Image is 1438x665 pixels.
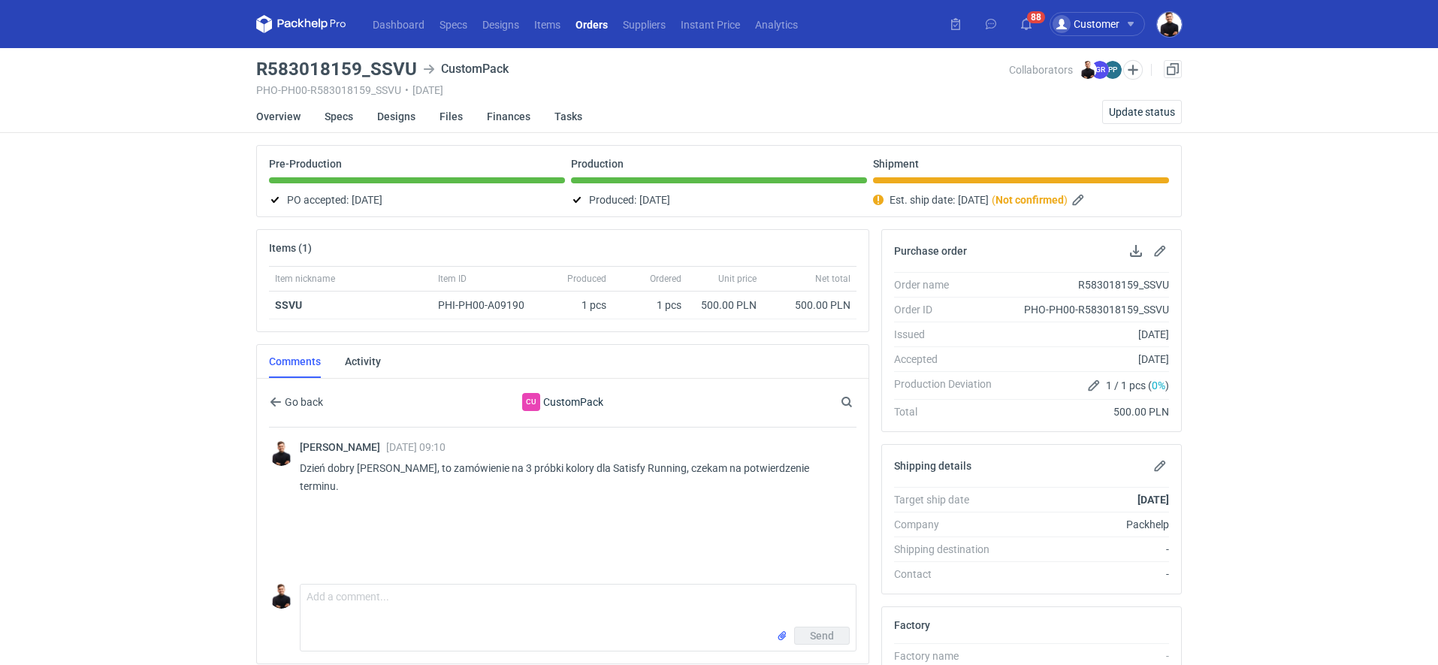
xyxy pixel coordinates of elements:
button: Download PO [1127,242,1145,260]
button: Customer [1050,12,1157,36]
div: Issued [894,327,1004,342]
span: 0% [1152,379,1165,391]
p: Production [571,158,624,170]
span: Net total [815,273,850,285]
span: Update status [1109,107,1175,117]
button: Go back [269,393,324,411]
a: SSVU [275,299,302,311]
span: Item nickname [275,273,335,285]
button: Send [794,627,850,645]
a: Instant Price [673,15,748,33]
div: Packhelp [1004,517,1169,532]
span: [DATE] [639,191,670,209]
div: Target ship date [894,492,1004,507]
div: - [1004,567,1169,582]
img: Tomasz Kubiak [269,441,294,466]
a: Activity [345,345,381,378]
span: 1 / 1 pcs ( ) [1106,378,1169,393]
h2: Items (1) [269,242,312,254]
div: Company [894,517,1004,532]
strong: [DATE] [1137,494,1169,506]
h2: Purchase order [894,245,967,257]
div: Order name [894,277,1004,292]
button: Edit estimated shipping date [1071,191,1089,209]
div: - [1004,542,1169,557]
a: Dashboard [365,15,432,33]
span: Ordered [650,273,681,285]
span: [DATE] [352,191,382,209]
em: ) [1064,194,1068,206]
span: Produced [567,273,606,285]
a: Designs [377,100,415,133]
a: Specs [325,100,353,133]
svg: Packhelp Pro [256,15,346,33]
span: Item ID [438,273,467,285]
a: Finances [487,100,530,133]
button: Edit shipping details [1151,457,1169,475]
p: Pre-Production [269,158,342,170]
div: Customer [1053,15,1119,33]
div: Produced: [571,191,867,209]
div: PHI-PH00-A09190 [438,298,539,313]
p: Dzień dobry [PERSON_NAME], to zamówienie na 3 próbki kolory dla Satisfy Running, czekam na potwie... [300,459,844,495]
span: [DATE] 09:10 [386,441,446,453]
div: PHO-PH00-R583018159_SSVU [DATE] [256,84,1009,96]
em: ( [992,194,995,206]
div: Contact [894,567,1004,582]
a: Comments [269,345,321,378]
a: Designs [475,15,527,33]
div: Est. ship date: [873,191,1169,209]
div: Factory name [894,648,1004,663]
div: Order ID [894,302,1004,317]
h2: Factory [894,619,930,631]
div: CustomPack [423,60,509,78]
button: Edit collaborators [1123,60,1143,80]
p: Shipment [873,158,919,170]
span: [DATE] [958,191,989,209]
a: Suppliers [615,15,673,33]
div: Shipping destination [894,542,1004,557]
h3: R583018159_SSVU [256,60,417,78]
span: Go back [282,397,323,407]
span: Collaborators [1009,64,1073,76]
img: Tomasz Kubiak [269,584,294,609]
a: Overview [256,100,301,133]
a: Analytics [748,15,805,33]
div: Accepted [894,352,1004,367]
div: Production Deviation [894,376,1004,394]
a: Tasks [554,100,582,133]
div: PHO-PH00-R583018159_SSVU [1004,302,1169,317]
a: Files [440,100,463,133]
div: PO accepted: [269,191,565,209]
button: Update status [1102,100,1182,124]
div: [DATE] [1004,352,1169,367]
span: Unit price [718,273,757,285]
button: Edit purchase order [1151,242,1169,260]
strong: Not confirmed [995,194,1064,206]
h2: Shipping details [894,460,971,472]
div: - [1004,648,1169,663]
img: Tomasz Kubiak [1157,12,1182,37]
span: [PERSON_NAME] [300,441,386,453]
figcaption: Cu [522,393,540,411]
a: Items [527,15,568,33]
figcaption: PP [1104,61,1122,79]
div: Total [894,404,1004,419]
div: 500.00 PLN [769,298,850,313]
button: Edit production Deviation [1085,376,1103,394]
div: 1 pcs [612,292,687,319]
div: 500.00 PLN [693,298,757,313]
div: R583018159_SSVU [1004,277,1169,292]
div: CustomPack [522,393,540,411]
img: Tomasz Kubiak [1079,61,1097,79]
div: CustomPack [440,393,686,411]
button: 88 [1014,12,1038,36]
div: 500.00 PLN [1004,404,1169,419]
figcaption: GR [1091,61,1109,79]
input: Search [838,393,886,411]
